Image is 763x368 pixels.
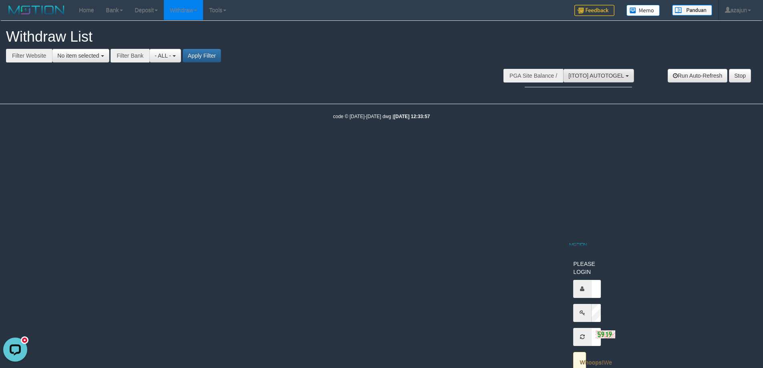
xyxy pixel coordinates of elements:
small: code © [DATE]-[DATE] dwg | [333,114,430,119]
button: Apply Filter [183,49,221,62]
strong: [DATE] 12:33:57 [394,114,430,119]
button: Open LiveChat chat widget [3,3,27,27]
div: new message indicator [21,2,28,10]
span: - ALL - [155,52,171,59]
button: [ITOTO] AUTOTOGEL [563,69,634,82]
a: Stop [729,69,751,82]
span: No item selected [57,52,99,59]
h1: Withdraw List [6,29,501,45]
a: Run Auto-Refresh [668,69,727,82]
img: Feedback.jpg [574,5,614,16]
img: Button%20Memo.svg [626,5,660,16]
div: Filter Bank [111,49,149,62]
p: PLEASE LOGIN [573,260,583,276]
div: PGA Site Balance / [503,69,563,82]
img: captcha [595,330,615,338]
div: Filter Website [6,49,52,62]
strong: Whoops! [580,359,604,366]
button: - ALL - [149,49,181,62]
img: panduan.png [672,5,712,16]
span: [ITOTO] AUTOTOGEL [568,72,624,79]
img: MOTION_logo.png [569,243,588,246]
button: No item selected [52,49,109,62]
img: MOTION_logo.png [6,4,67,16]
